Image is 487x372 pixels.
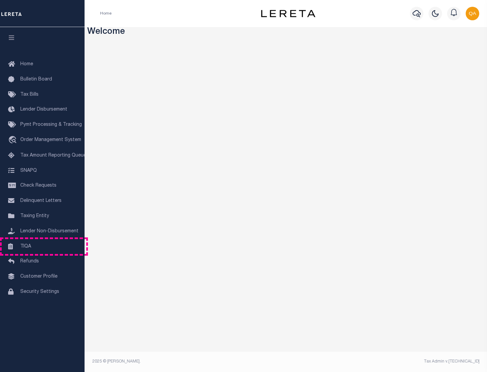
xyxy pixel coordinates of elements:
[20,138,81,142] span: Order Management System
[20,274,57,279] span: Customer Profile
[20,183,56,188] span: Check Requests
[20,244,31,249] span: TIQA
[87,358,286,365] div: 2025 © [PERSON_NAME].
[20,214,49,218] span: Taxing Entity
[20,77,52,82] span: Bulletin Board
[20,92,39,97] span: Tax Bills
[20,122,82,127] span: Pymt Processing & Tracking
[20,153,86,158] span: Tax Amount Reporting Queue
[20,259,39,264] span: Refunds
[20,199,62,203] span: Delinquent Letters
[87,27,485,38] h3: Welcome
[20,168,37,173] span: SNAPQ
[20,62,33,67] span: Home
[466,7,479,20] img: svg+xml;base64,PHN2ZyB4bWxucz0iaHR0cDovL3d3dy53My5vcmcvMjAwMC9zdmciIHBvaW50ZXItZXZlbnRzPSJub25lIi...
[20,229,78,234] span: Lender Non-Disbursement
[261,10,315,17] img: logo-dark.svg
[20,107,67,112] span: Lender Disbursement
[291,358,480,365] div: Tax Admin v.[TECHNICAL_ID]
[20,289,59,294] span: Security Settings
[100,10,112,17] li: Home
[8,136,19,145] i: travel_explore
